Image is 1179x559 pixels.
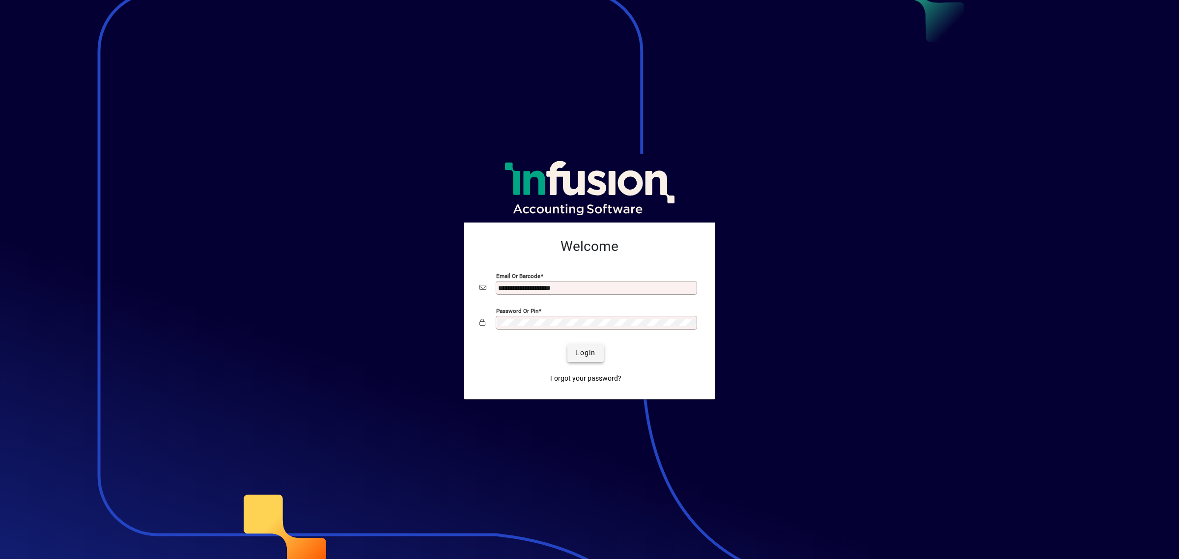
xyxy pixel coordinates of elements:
[496,272,540,279] mat-label: Email or Barcode
[550,373,621,384] span: Forgot your password?
[567,344,603,362] button: Login
[546,370,625,388] a: Forgot your password?
[496,307,538,314] mat-label: Password or Pin
[575,348,595,358] span: Login
[479,238,700,255] h2: Welcome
